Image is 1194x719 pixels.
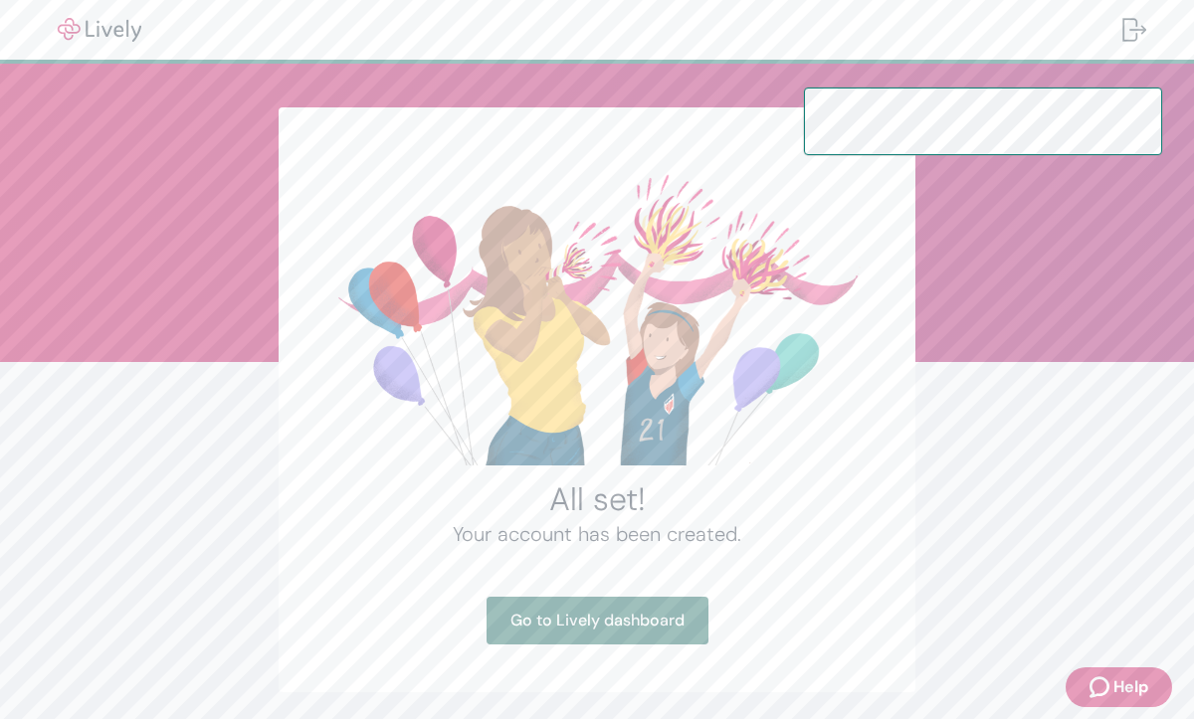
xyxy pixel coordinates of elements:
h4: Your account has been created. [326,519,868,549]
a: Go to Lively dashboard [487,597,708,644]
button: Zendesk support iconHelp [1066,667,1172,707]
img: Lively [44,18,155,42]
svg: Zendesk support icon [1090,675,1113,699]
button: Log out [1106,6,1162,54]
span: Help [1113,675,1148,699]
h2: All set! [326,479,868,519]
